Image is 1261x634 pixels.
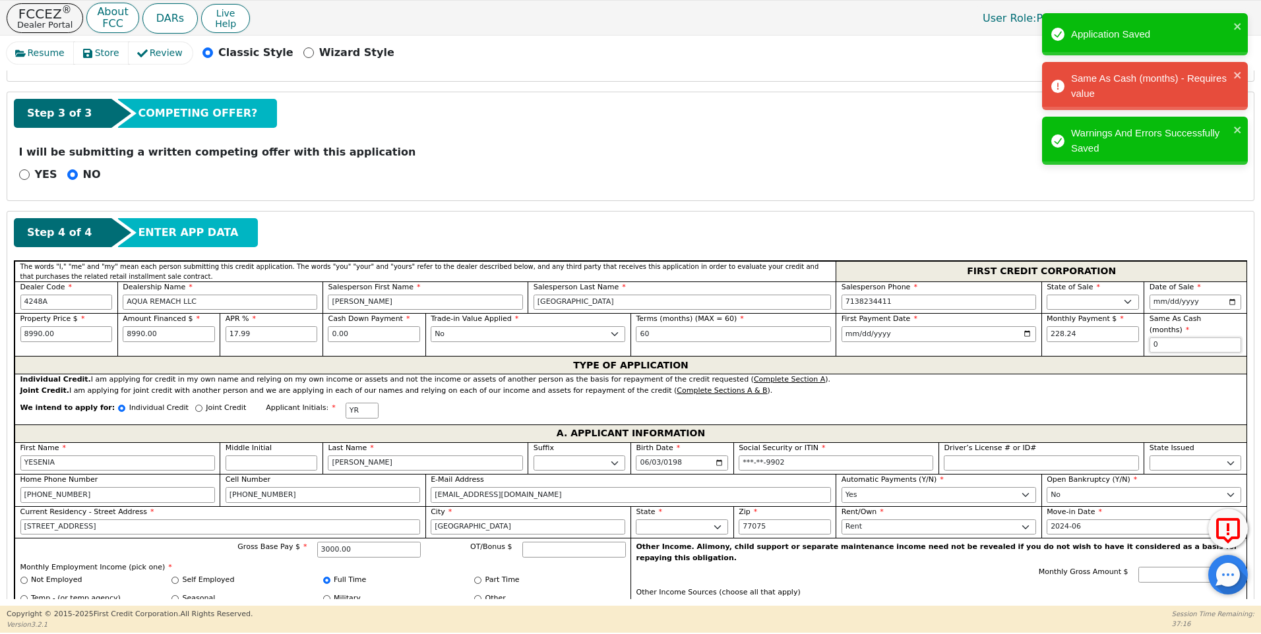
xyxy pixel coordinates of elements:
span: OT/Bonus $ [470,542,512,551]
span: First Name [20,444,67,452]
span: Date of Sale [1150,283,1201,291]
span: Same As Cash (months) [1150,314,1202,334]
input: YYYY-MM-DD [842,326,1036,342]
button: Report Error to FCC [1208,509,1248,548]
span: Home Phone Number [20,475,98,484]
span: ENTER APP DATA [138,225,238,241]
span: Driver’s License # or ID# [944,444,1036,452]
p: Version 3.2.1 [7,620,253,629]
div: The words "I," "me" and "my" mean each person submitting this credit application. The words "you"... [15,261,836,281]
span: Rent/Own [842,507,884,516]
span: Step 4 of 4 [27,225,92,241]
span: Step 3 of 3 [27,105,92,121]
button: close [1233,67,1243,82]
p: Session Time Remaining: [1172,609,1254,619]
span: Social Security or ITIN [739,444,825,452]
span: Cell Number [226,475,270,484]
button: DARs [142,3,198,34]
button: FCCEZ®Dealer Portal [7,3,83,33]
sup: ® [62,4,72,16]
span: Dealership Name [123,283,193,291]
span: A. APPLICANT INFORMATION [557,425,705,442]
label: Other [485,593,506,604]
button: close [1233,122,1243,137]
u: Complete Section A [754,375,825,384]
p: 37:16 [1172,619,1254,629]
button: close [1233,18,1243,34]
label: Self Employed [183,575,235,586]
a: User Role:Primary [969,5,1090,31]
div: I am applying for credit in my own name and relying on my own income or assets and not the income... [20,374,1242,386]
input: YYYY-MM-DD [636,455,728,471]
p: Joint Credit [206,403,246,414]
p: Dealer Portal [17,20,73,29]
span: Terms (months) (MAX = 60) [636,314,737,323]
input: 90210 [739,519,831,535]
span: We intend to apply for: [20,403,115,424]
p: I will be submitting a written competing offer with this application [19,144,1243,160]
label: Military [334,593,361,604]
input: YYYY-MM-DD [1150,295,1242,310]
strong: Joint Credit. [20,386,69,395]
span: Last Name [328,444,373,452]
span: Property Price $ [20,314,85,323]
span: APR % [226,314,256,323]
p: Other Income. Alimony, child support or separate maintenance income need not be revealed if you d... [636,542,1242,563]
span: FIRST CREDIT CORPORATION [967,263,1116,280]
span: Zip [739,507,757,516]
span: First Payment Date [842,314,917,323]
label: Not Employed [31,575,82,586]
span: User Role : [983,12,1036,24]
span: Automatic Payments (Y/N) [842,475,944,484]
label: Seasonal [183,593,216,604]
span: Monthly Gross Amount $ [1039,567,1128,576]
label: Part Time [485,575,520,586]
p: About [97,7,128,17]
p: Monthly Employment Income (pick one) [20,562,626,573]
span: Dealer Code [20,283,72,291]
span: Monthly Payment $ [1047,314,1124,323]
span: Review [150,46,183,60]
input: 303-867-5309 x104 [226,487,420,503]
input: YYYY-MM-DD [1047,519,1241,535]
p: Wizard Style [319,45,394,61]
div: Same As Cash (months) - Requires value [1071,71,1229,101]
p: Individual Credit [129,403,189,414]
span: Amount Financed $ [123,314,200,323]
input: 0 [1150,337,1242,353]
span: Live [215,8,236,18]
button: AboutFCC [86,3,138,34]
span: Gross Base Pay $ [237,542,307,551]
div: I am applying for joint credit with another person and we are applying in each of our names and r... [20,386,1242,397]
button: Review [129,42,193,64]
input: 303-867-5309 x104 [842,295,1036,310]
p: FCC [97,18,128,29]
button: Store [74,42,129,64]
p: YES [35,167,57,183]
div: Application Saved [1071,27,1229,42]
span: Trade-in Value Applied [431,314,518,323]
span: Resume [28,46,65,60]
span: Salesperson Phone [842,283,917,291]
span: E-Mail Address [431,475,484,484]
p: Classic Style [218,45,293,61]
button: 4248A:[PERSON_NAME] [1093,8,1254,28]
p: Primary [969,5,1090,31]
span: TYPE OF APPLICATION [573,357,689,374]
label: Full Time [334,575,366,586]
span: All Rights Reserved. [180,610,253,618]
p: Copyright © 2015- 2025 First Credit Corporation. [7,609,253,620]
span: Move-in Date [1047,507,1102,516]
span: Salesperson Last Name [534,283,626,291]
span: Middle Initial [226,444,272,452]
span: Current Residency - Street Address [20,507,154,516]
p: FCCEZ [17,7,73,20]
button: LiveHelp [201,4,250,33]
span: State Issued [1150,444,1194,452]
input: Hint: 228.24 [1047,326,1139,342]
input: 303-867-5309 x104 [20,487,215,503]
